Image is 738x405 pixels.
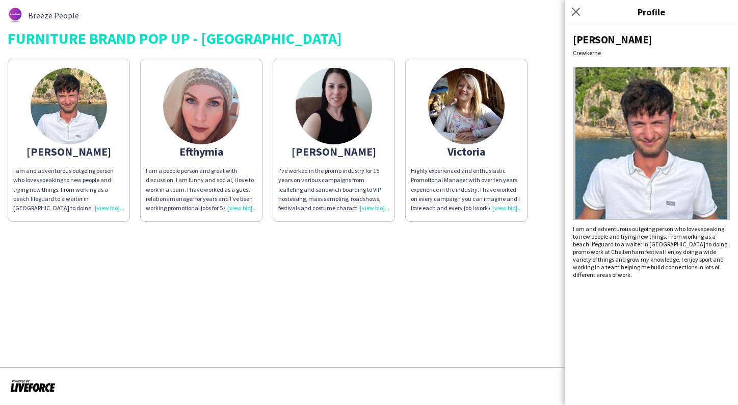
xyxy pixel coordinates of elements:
div: Victoria [411,147,522,156]
img: ec5d6c38-a85f-4550-8231-2463ba6811ff.jpg [428,68,505,144]
img: thumb-655cfd5bb991e.jpeg [163,68,240,144]
img: Crew avatar or photo [573,67,730,220]
div: FURNITURE BRAND POP UP - [GEOGRAPHIC_DATA] [8,31,730,46]
div: Crewkerne [573,49,730,57]
div: I am and adventurous outgoing person who loves speaking to new people and trying new things. From... [573,225,730,279]
img: thumb-661662e827d99.jpeg [31,68,107,144]
div: I've worked in the promo industry for 15 years on various campaigns from leafleting and sandwich ... [278,166,389,213]
img: thumb-5d31c370f1bc1.jpg [296,68,372,144]
div: [PERSON_NAME] [573,33,730,46]
img: Powered by Liveforce [10,378,56,393]
div: I am a people person and great with discussion. I am funny and social, i love to work in a team. ... [146,166,257,213]
div: [PERSON_NAME] [278,147,389,156]
div: Efthymia [146,147,257,156]
div: [PERSON_NAME] [13,147,124,156]
div: Highly experienced and enthusiastic Promotional Manager with over ten years experience in the ind... [411,166,522,213]
h3: Profile [565,5,738,18]
div: I am and adventurous outgoing person who loves speaking to new people and trying new things. From... [13,166,124,213]
span: Breeze People [28,11,79,20]
img: thumb-62876bd588459.png [8,8,23,23]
